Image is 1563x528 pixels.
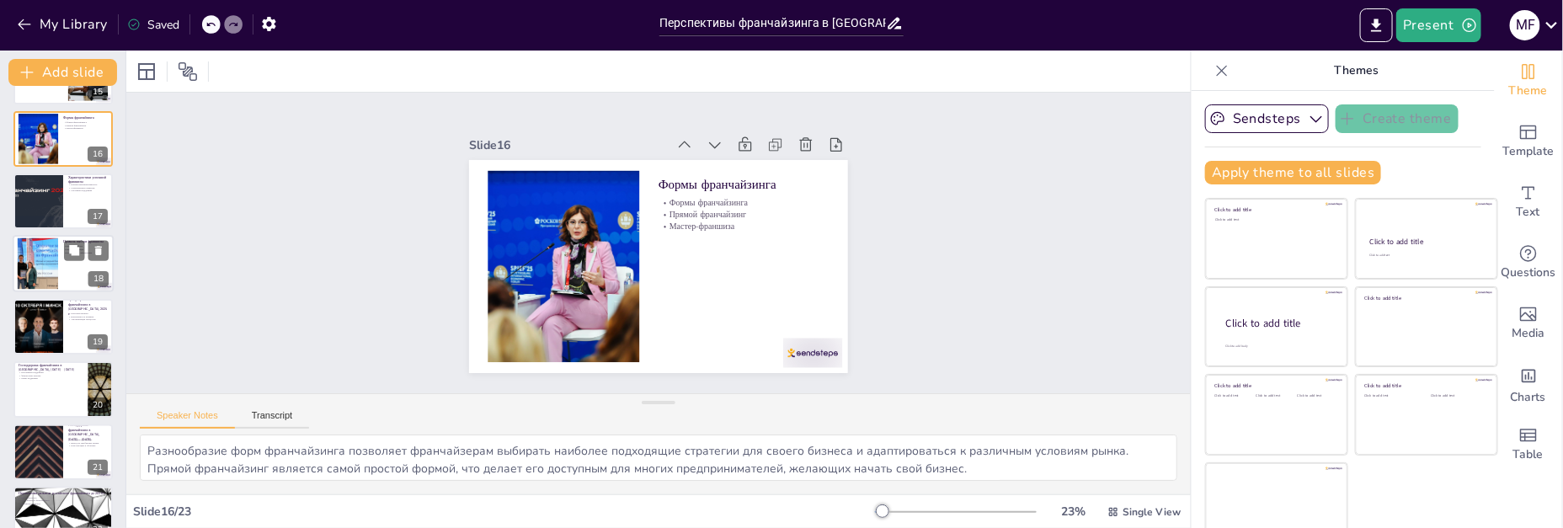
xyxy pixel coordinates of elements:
[88,209,108,224] div: 17
[68,175,108,184] p: Характеристики успешной франшизы
[1123,505,1181,519] span: Single View
[1298,394,1336,398] div: Click to add text
[140,410,235,429] button: Speaker Notes
[13,111,113,167] div: 16
[1369,253,1481,258] div: Click to add text
[19,499,108,503] p: Доля женского франчайзинга
[178,61,198,82] span: Position
[661,209,832,238] p: Прямой франчайзинг
[1365,295,1486,301] div: Click to add title
[1495,354,1562,414] div: Add charts and graphs
[1509,82,1548,100] span: Theme
[1054,504,1094,520] div: 23 %
[1226,317,1334,331] div: Click to add title
[19,496,108,499] p: Прогнозы роста
[63,124,108,127] p: Прямой франчайзинг
[68,318,108,322] p: Автоматизация процессов
[13,299,113,355] div: 19
[664,176,835,211] p: Формы франчайзинга
[480,118,677,154] div: Slide 16
[88,397,108,413] div: 20
[13,173,113,229] div: 17
[19,371,83,375] p: Программы поддержки
[64,241,84,261] button: Duplicate Slide
[68,441,108,445] p: Выход на зарубежные рынки
[1370,237,1482,247] div: Click to add title
[63,126,108,130] p: Мастер-франшиза
[1336,104,1459,133] button: Create theme
[1511,388,1546,407] span: Charts
[68,297,108,316] p: Тренды развития франчайзинга в [GEOGRAPHIC_DATA], 2025 г.
[19,377,83,381] p: Меры поддержки
[133,58,160,85] div: Layout
[1226,344,1332,349] div: Click to add body
[88,272,109,287] div: 18
[68,423,108,441] p: Господдержка франчайзинга в [GEOGRAPHIC_DATA], [DATE] – [DATE]
[1495,232,1562,293] div: Get real-time input from your audience
[1215,394,1253,398] div: Click to add text
[1235,51,1478,91] p: Themes
[68,183,108,186] p: Клиентоориентированность
[127,17,179,33] div: Saved
[19,374,83,377] p: Финансовая помощь
[140,435,1177,481] textarea: Разнообразие форм франчайзинга позволяет франчайзерам выбирать наиболее подходящие стратегии для ...
[88,460,108,475] div: 21
[1205,161,1381,184] button: Apply theme to all slides
[63,115,108,120] p: Формы франчайзинга
[13,11,115,38] button: My Library
[1502,264,1556,282] span: Questions
[1512,324,1545,343] span: Media
[1495,111,1562,172] div: Add ready made slides
[1396,8,1480,42] button: Present
[1503,142,1555,161] span: Template
[1360,8,1393,42] button: Export to PowerPoint
[1365,394,1418,398] div: Click to add text
[133,504,875,520] div: Slide 16 / 23
[1513,445,1544,464] span: Table
[88,84,108,99] div: 15
[1256,394,1294,398] div: Click to add text
[68,315,108,318] p: Вовлеченность женщин
[1517,203,1540,221] span: Text
[1215,383,1336,390] div: Click to add title
[1215,207,1336,214] div: Click to add title
[235,410,310,429] button: Transcript
[1495,414,1562,475] div: Add a table
[1495,172,1562,232] div: Add text boxes
[659,11,885,35] input: Insert title
[63,240,109,245] p: Правила выбора франшизы
[1495,293,1562,354] div: Add images, graphics, shapes or video
[662,197,833,227] p: Формы франчайзинга
[1365,383,1486,390] div: Click to add title
[88,147,108,162] div: 16
[1510,8,1540,42] button: M F
[19,363,83,372] p: Господдержка франчайзинга в [GEOGRAPHIC_DATA], [DATE] – [DATE]
[68,438,108,441] p: Городские программы
[13,424,113,480] div: 21
[1215,218,1336,222] div: Click to add text
[63,120,108,124] p: Формы франчайзинга
[659,221,830,250] p: Мастер-франшиза
[68,445,108,448] p: Консультации и обучение
[88,241,109,261] button: Delete Slide
[68,189,108,193] p: Системная поддержка
[1495,51,1562,111] div: Change the overall theme
[19,491,108,496] p: Перспективы развития российского франчайзинга до 2030 г.
[1510,10,1540,40] div: M F
[68,186,108,189] p: Стратегическое развитие
[13,361,113,417] div: 20
[68,312,108,315] p: Растущий интерес
[63,248,109,252] p: Репутация бренда
[88,334,108,349] div: 19
[63,252,109,255] p: Юридическое оформление
[8,59,117,86] button: Add slide
[63,245,109,248] p: Чек-лист выбора
[13,236,114,293] div: 18
[19,503,108,506] p: Основные сегменты
[1205,104,1329,133] button: Sendsteps
[1431,394,1484,398] div: Click to add text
